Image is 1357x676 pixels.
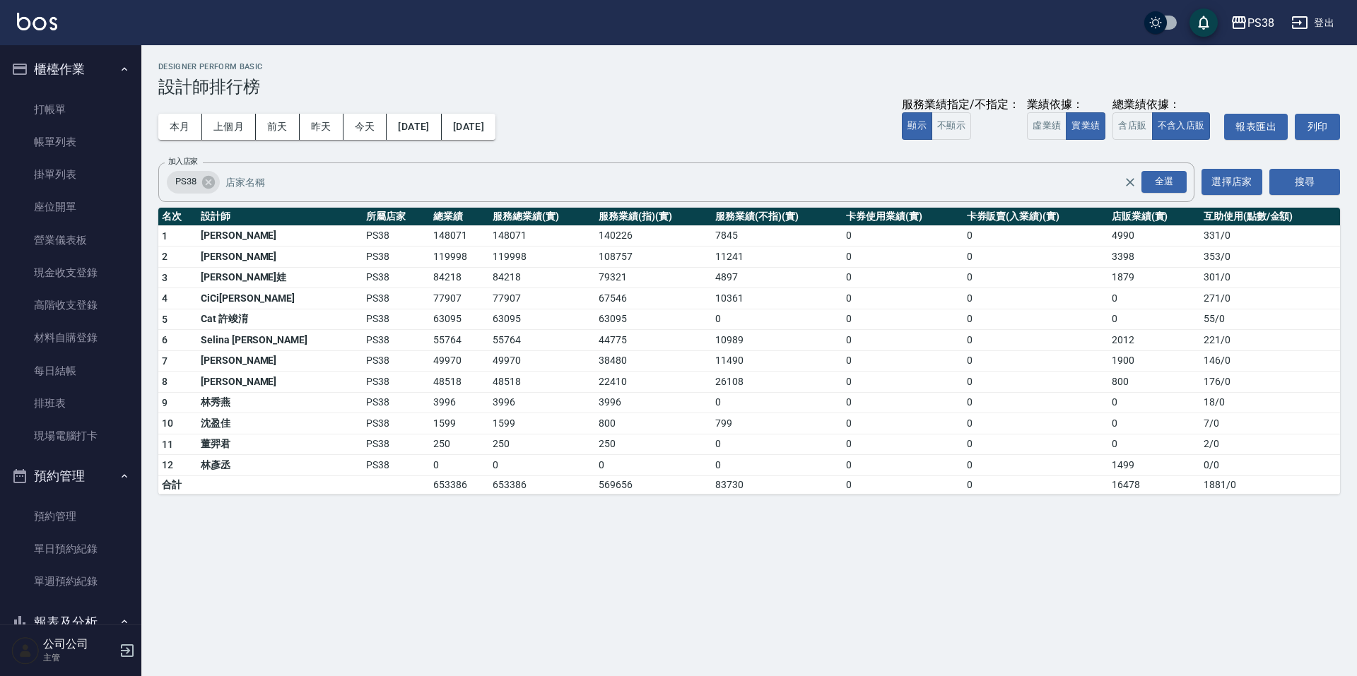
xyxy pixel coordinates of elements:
div: 服務業績指定/不指定： [902,97,1020,112]
span: 4 [162,292,168,304]
td: PS38 [363,288,430,309]
td: 108757 [595,247,712,268]
div: 業績依據： [1027,97,1105,112]
td: 77907 [430,288,489,309]
a: 排班表 [6,387,136,420]
button: 選擇店家 [1202,169,1262,195]
span: 3 [162,272,168,283]
td: 0 [712,309,842,330]
td: PS38 [363,267,430,288]
td: 140226 [595,225,712,247]
td: 653386 [430,475,489,494]
th: 服務業績(指)(實) [595,208,712,226]
span: 8 [162,376,168,387]
td: 353 / 0 [1200,247,1340,268]
td: 0 [963,247,1108,268]
td: 0 [1108,413,1200,434]
td: 0 [963,455,1108,476]
td: 16478 [1108,475,1200,494]
a: 現場電腦打卡 [6,420,136,452]
td: 1881 / 0 [1200,475,1340,494]
button: [DATE] [387,114,441,140]
td: 0 [842,392,963,413]
td: 44775 [595,330,712,351]
button: 前天 [256,114,300,140]
span: 9 [162,397,168,408]
td: 0 [842,225,963,247]
td: 48518 [489,372,595,393]
td: 0 [842,413,963,434]
a: 單週預約紀錄 [6,565,136,598]
td: 3996 [595,392,712,413]
input: 店家名稱 [222,170,1149,194]
td: 0 [489,455,595,476]
button: 列印 [1295,114,1340,140]
td: 250 [430,434,489,455]
td: 0 [1108,392,1200,413]
th: 服務總業績(實) [489,208,595,226]
td: 合計 [158,475,197,494]
td: 3398 [1108,247,1200,268]
td: 0 / 0 [1200,455,1340,476]
td: 0 [842,434,963,455]
td: 49970 [489,350,595,372]
th: 卡券販賣(入業績)(實) [963,208,1108,226]
td: 119998 [430,247,489,268]
td: 1499 [1108,455,1200,476]
td: 148071 [430,225,489,247]
td: 271 / 0 [1200,288,1340,309]
td: PS38 [363,330,430,351]
th: 名次 [158,208,197,226]
td: 0 [842,350,963,372]
td: Selina [PERSON_NAME] [197,330,363,351]
button: 含店販 [1112,112,1152,140]
td: 0 [963,475,1108,494]
th: 服務業績(不指)(實) [712,208,842,226]
td: 11241 [712,247,842,268]
td: 653386 [489,475,595,494]
td: 沈盈佳 [197,413,363,434]
td: 4897 [712,267,842,288]
td: PS38 [363,372,430,393]
a: 座位開單 [6,191,136,223]
td: 0 [1108,434,1200,455]
td: 77907 [489,288,595,309]
td: 0 [842,330,963,351]
a: 單日預約紀錄 [6,533,136,565]
td: PS38 [363,247,430,268]
td: 119998 [489,247,595,268]
td: [PERSON_NAME] [197,372,363,393]
td: 26108 [712,372,842,393]
td: PS38 [363,434,430,455]
a: 材料自購登錄 [6,321,136,354]
td: 331 / 0 [1200,225,1340,247]
td: 63095 [595,309,712,330]
button: 實業績 [1066,112,1105,140]
td: 0 [963,225,1108,247]
button: 今天 [343,114,387,140]
td: 10989 [712,330,842,351]
button: 報表匯出 [1224,114,1288,140]
button: 報表及分析 [6,604,136,641]
td: 79321 [595,267,712,288]
td: 0 [963,288,1108,309]
td: 0 [842,475,963,494]
a: 預約管理 [6,500,136,533]
td: 0 [963,309,1108,330]
td: 84218 [430,267,489,288]
span: 5 [162,314,168,325]
td: 11490 [712,350,842,372]
td: 0 [963,330,1108,351]
button: save [1189,8,1218,37]
button: 不含入店販 [1152,112,1211,140]
td: 63095 [430,309,489,330]
td: 0 [430,455,489,476]
td: 146 / 0 [1200,350,1340,372]
td: 55 / 0 [1200,309,1340,330]
td: 0 [842,309,963,330]
td: 799 [712,413,842,434]
td: 0 [963,267,1108,288]
span: 12 [162,459,174,470]
td: [PERSON_NAME] [197,247,363,268]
